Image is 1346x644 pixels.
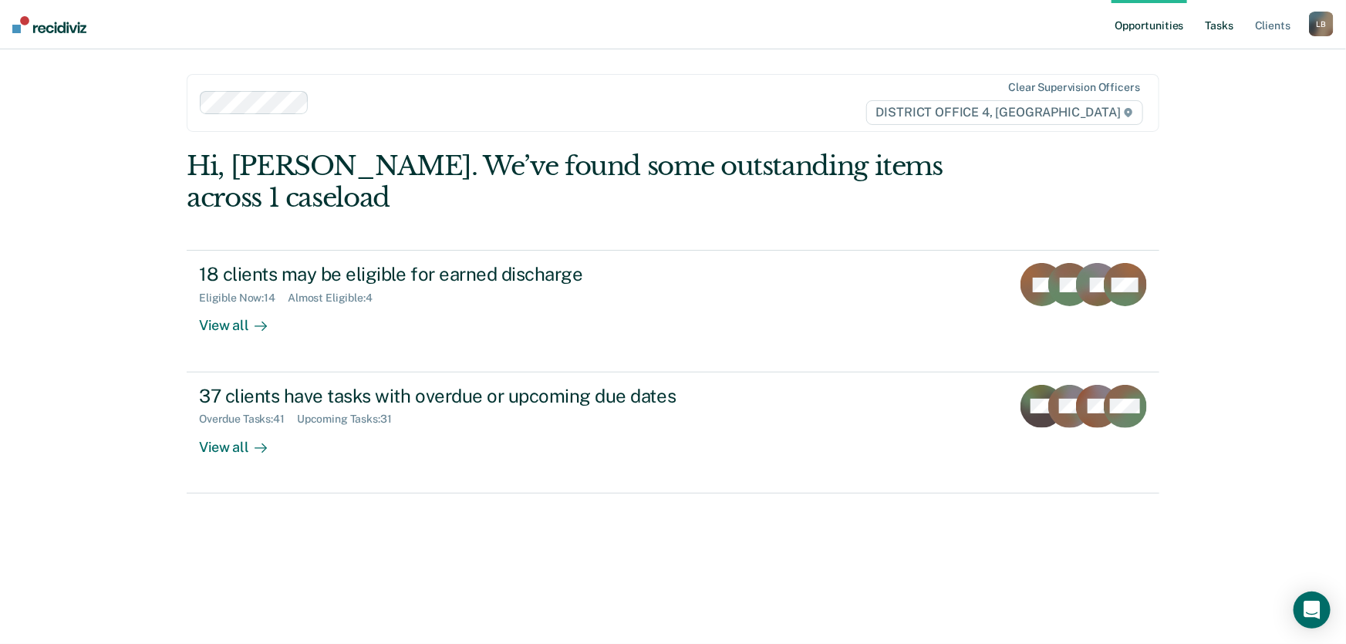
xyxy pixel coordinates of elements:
div: 18 clients may be eligible for earned discharge [199,263,740,285]
button: LB [1309,12,1334,36]
a: 18 clients may be eligible for earned dischargeEligible Now:14Almost Eligible:4View all [187,250,1159,372]
a: 37 clients have tasks with overdue or upcoming due datesOverdue Tasks:41Upcoming Tasks:31View all [187,373,1159,494]
div: Almost Eligible : 4 [288,292,385,305]
div: Clear supervision officers [1008,81,1139,94]
div: Hi, [PERSON_NAME]. We’ve found some outstanding items across 1 caseload [187,150,965,214]
div: Upcoming Tasks : 31 [297,413,404,426]
span: DISTRICT OFFICE 4, [GEOGRAPHIC_DATA] [866,100,1143,125]
div: 37 clients have tasks with overdue or upcoming due dates [199,385,740,407]
div: L B [1309,12,1334,36]
div: Open Intercom Messenger [1294,592,1331,629]
div: View all [199,426,285,456]
div: Eligible Now : 14 [199,292,288,305]
img: Recidiviz [12,16,86,33]
div: View all [199,305,285,335]
div: Overdue Tasks : 41 [199,413,297,426]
